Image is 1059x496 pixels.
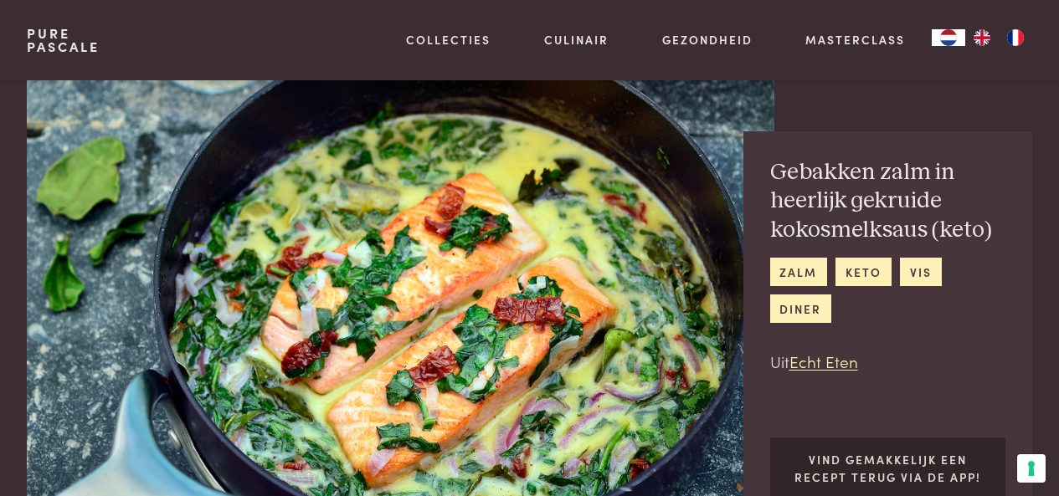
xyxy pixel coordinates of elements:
[900,258,941,285] a: vis
[783,451,992,485] p: Vind gemakkelijk een recept terug via de app!
[27,27,100,54] a: PurePascale
[805,31,905,49] a: Masterclass
[662,31,753,49] a: Gezondheid
[835,258,891,285] a: keto
[770,294,831,322] a: diner
[965,29,999,46] a: EN
[789,350,858,372] a: Echt Eten
[770,350,1006,374] p: Uit
[544,31,609,49] a: Culinair
[932,29,965,46] a: NL
[932,29,965,46] div: Language
[999,29,1032,46] a: FR
[932,29,1032,46] aside: Language selected: Nederlands
[770,158,1006,245] h2: Gebakken zalm in heerlijk gekruide kokosmelksaus (keto)
[1017,454,1046,483] button: Uw voorkeuren voor toestemming voor trackingtechnologieën
[770,258,827,285] a: zalm
[965,29,1032,46] ul: Language list
[406,31,491,49] a: Collecties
